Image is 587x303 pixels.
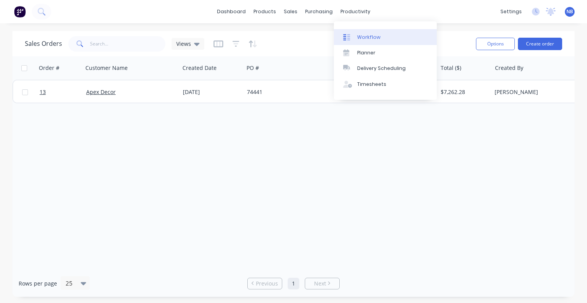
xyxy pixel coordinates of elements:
a: Workflow [334,29,437,45]
div: Timesheets [357,81,386,88]
div: productivity [337,6,374,17]
span: 13 [40,88,46,96]
div: settings [497,6,526,17]
img: Factory [14,6,26,17]
div: Delivery Scheduling [357,65,406,72]
div: PO # [247,64,259,72]
div: sales [280,6,301,17]
a: Timesheets [334,77,437,92]
div: Created By [495,64,523,72]
div: 74441 [247,88,333,96]
div: Planner [357,49,375,56]
a: Apex Decor [86,88,116,96]
div: Order # [39,64,59,72]
h1: Sales Orders [25,40,62,47]
span: Next [314,280,326,287]
a: Delivery Scheduling [334,61,437,76]
div: Workflow [357,34,380,41]
div: [DATE] [183,88,241,96]
input: Search... [90,36,166,52]
a: 13 [40,80,86,104]
div: [PERSON_NAME] [495,88,581,96]
a: Previous page [248,280,282,287]
span: NB [566,8,573,15]
span: Rows per page [19,280,57,287]
div: Customer Name [85,64,128,72]
div: products [250,6,280,17]
button: Create order [518,38,562,50]
a: Next page [305,280,339,287]
div: purchasing [301,6,337,17]
a: Planner [334,45,437,61]
a: dashboard [213,6,250,17]
ul: Pagination [244,278,343,289]
div: $7,262.28 [441,88,486,96]
span: Previous [256,280,278,287]
div: Created Date [182,64,217,72]
div: Total ($) [441,64,461,72]
a: Page 1 is your current page [288,278,299,289]
button: Options [476,38,515,50]
span: Views [176,40,191,48]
